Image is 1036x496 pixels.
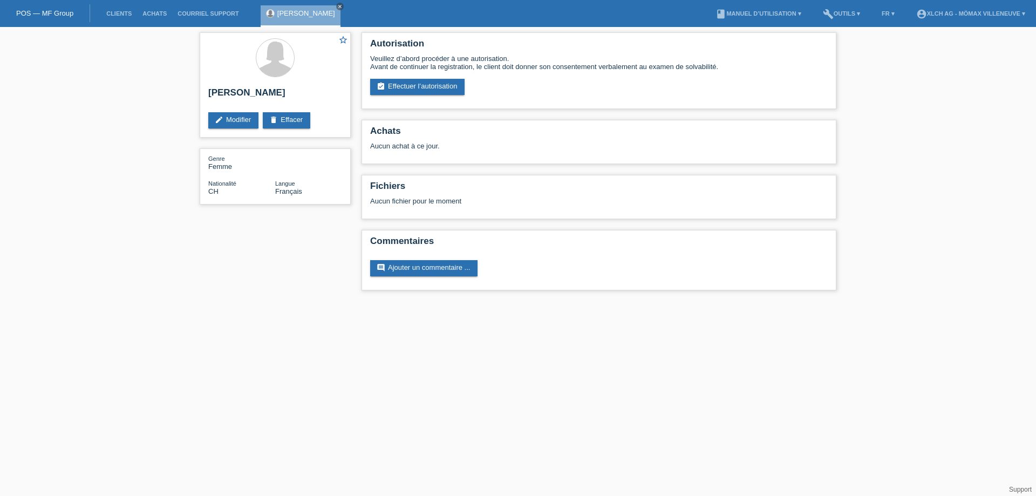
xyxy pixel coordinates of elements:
i: build [823,9,834,19]
a: assignment_turned_inEffectuer l’autorisation [370,79,465,95]
i: star_border [338,35,348,45]
a: buildOutils ▾ [817,10,865,17]
a: commentAjouter un commentaire ... [370,260,478,276]
a: Courriel Support [172,10,244,17]
i: delete [269,115,278,124]
span: Langue [275,180,295,187]
i: book [715,9,726,19]
span: Français [275,187,302,195]
a: Clients [101,10,137,17]
div: Aucun achat à ce jour. [370,142,828,158]
span: Genre [208,155,225,162]
h2: Achats [370,126,828,142]
a: editModifier [208,112,258,128]
span: Nationalité [208,180,236,187]
h2: [PERSON_NAME] [208,87,342,104]
h2: Fichiers [370,181,828,197]
i: account_circle [916,9,927,19]
div: Aucun fichier pour le moment [370,197,700,205]
h2: Autorisation [370,38,828,55]
a: [PERSON_NAME] [277,9,335,17]
a: POS — MF Group [16,9,73,17]
a: deleteEffacer [263,112,310,128]
a: Achats [137,10,172,17]
i: close [337,4,343,9]
i: comment [377,263,385,272]
a: Support [1009,486,1032,493]
h2: Commentaires [370,236,828,252]
a: star_border [338,35,348,46]
a: FR ▾ [876,10,900,17]
i: edit [215,115,223,124]
i: assignment_turned_in [377,82,385,91]
a: close [336,3,344,10]
a: bookManuel d’utilisation ▾ [710,10,806,17]
div: Veuillez d’abord procéder à une autorisation. Avant de continuer la registration, le client doit ... [370,55,828,71]
span: Suisse [208,187,219,195]
a: account_circleXLCH AG - Mömax Villeneuve ▾ [911,10,1031,17]
div: Femme [208,154,275,171]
